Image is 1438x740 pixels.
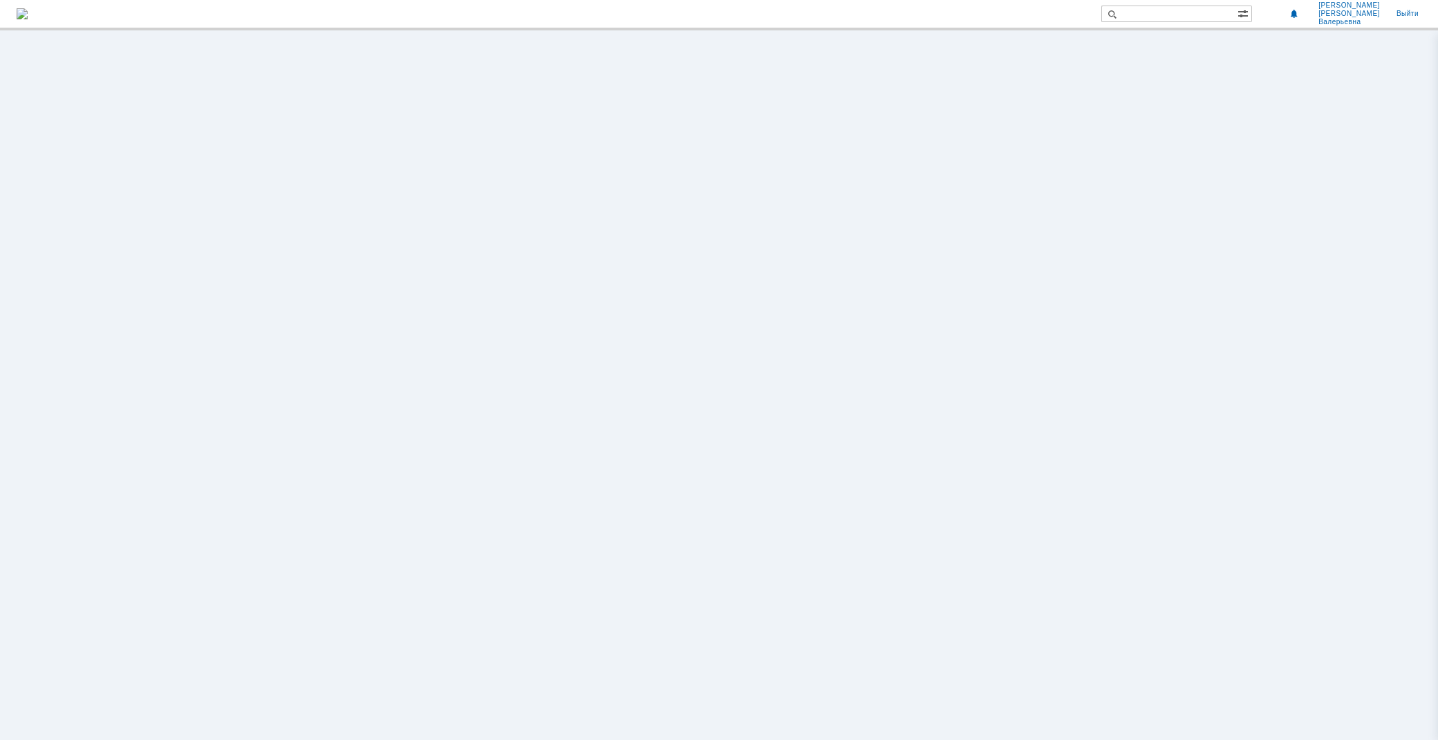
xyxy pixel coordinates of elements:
span: Валерьевна [1318,18,1380,26]
span: Расширенный поиск [1238,6,1251,19]
img: logo [17,8,28,19]
span: [PERSON_NAME] [1318,10,1380,18]
a: Перейти на домашнюю страницу [17,8,28,19]
span: [PERSON_NAME] [1318,1,1380,10]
